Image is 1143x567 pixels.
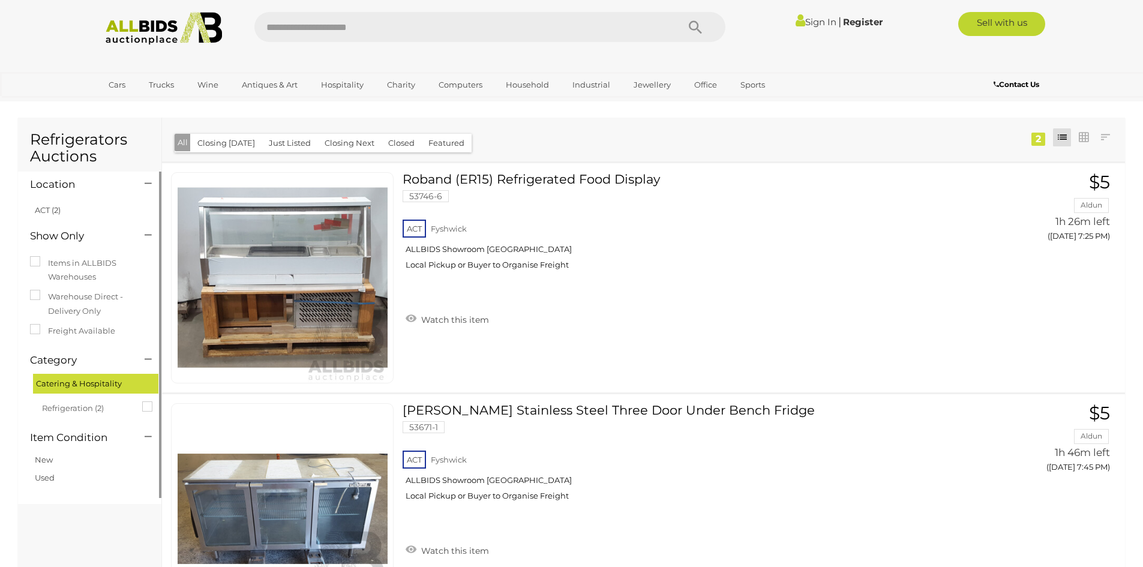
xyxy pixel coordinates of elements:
a: [GEOGRAPHIC_DATA] [101,95,202,115]
a: Watch this item [403,310,492,328]
a: Computers [431,75,490,95]
span: | [838,15,841,28]
button: Closing [DATE] [190,134,262,152]
a: Charity [379,75,423,95]
button: Closing Next [317,134,382,152]
a: Watch this item [403,541,492,559]
a: Wine [190,75,226,95]
h4: Category [30,355,127,366]
a: [PERSON_NAME] Stainless Steel Three Door Under Bench Fridge 53671-1 ACT Fyshwick ALLBIDS Showroom... [412,403,955,510]
label: Warehouse Direct - Delivery Only [30,290,149,318]
label: Freight Available [30,324,115,338]
button: Featured [421,134,472,152]
a: Office [686,75,725,95]
a: Register [843,16,883,28]
a: Trucks [141,75,182,95]
span: $5 [1089,171,1110,193]
a: $5 Aldun 1h 26m left ([DATE] 7:25 PM) [974,172,1113,247]
span: $5 [1089,402,1110,424]
a: Sign In [796,16,836,28]
button: Closed [381,134,422,152]
a: Cars [101,75,133,95]
a: Roband (ER15) Refrigerated Food Display 53746-6 ACT Fyshwick ALLBIDS Showroom [GEOGRAPHIC_DATA] L... [412,172,955,279]
h4: Show Only [30,230,127,242]
button: Search [665,12,725,42]
span: Refrigeration (2) [42,398,132,415]
a: Antiques & Art [234,75,305,95]
label: Items in ALLBIDS Warehouses [30,256,149,284]
h4: Location [30,179,127,190]
b: Contact Us [994,80,1039,89]
a: Hospitality [313,75,371,95]
h1: Refrigerators Auctions [30,131,149,164]
a: New [35,455,53,464]
button: Just Listed [262,134,318,152]
a: $5 Aldun 1h 46m left ([DATE] 7:45 PM) [974,403,1113,478]
a: Household [498,75,557,95]
a: Jewellery [626,75,679,95]
a: Sell with us [958,12,1045,36]
a: Used [35,473,55,482]
img: Allbids.com.au [99,12,229,45]
button: All [175,134,191,151]
a: Contact Us [994,78,1042,91]
a: ACT (2) [35,205,61,215]
img: 53746-6a.jpg [178,173,388,383]
a: Industrial [565,75,618,95]
div: Catering & Hospitality [33,374,158,394]
a: Sports [733,75,773,95]
div: 2 [1031,133,1045,146]
h4: Item Condition [30,432,127,443]
span: Watch this item [418,314,489,325]
span: Watch this item [418,545,489,556]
